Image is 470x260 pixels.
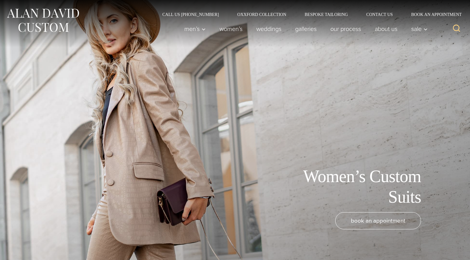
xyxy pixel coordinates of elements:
a: About Us [368,23,404,35]
nav: Primary Navigation [178,23,431,35]
span: Men’s [184,26,206,32]
a: Contact Us [357,12,402,17]
a: Book an Appointment [402,12,464,17]
button: View Search Form [449,21,464,36]
a: Bespoke Tailoring [295,12,357,17]
span: book an appointment [351,216,405,225]
a: Women’s [213,23,250,35]
h1: Women’s Custom Suits [283,166,421,207]
a: book an appointment [335,212,421,229]
a: weddings [250,23,288,35]
a: Our Process [324,23,368,35]
span: Sale [411,26,428,32]
a: Galleries [288,23,324,35]
img: Alan David Custom [6,7,80,34]
a: Oxxford Collection [228,12,295,17]
nav: Secondary Navigation [153,12,464,17]
a: Call Us [PHONE_NUMBER] [153,12,228,17]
